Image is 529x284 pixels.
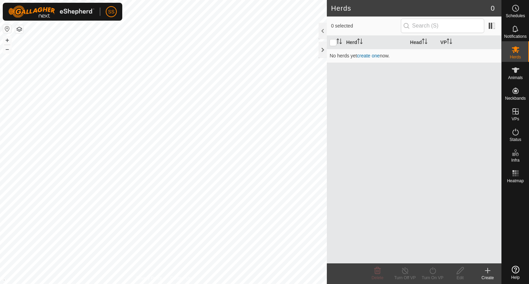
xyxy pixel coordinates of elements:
span: Neckbands [505,96,526,100]
span: Notifications [504,34,527,39]
span: Herds [510,55,521,59]
span: 0 [491,3,495,13]
p-sorticon: Activate to sort [357,40,363,45]
span: SS [108,8,115,15]
span: Heatmap [507,179,524,183]
input: Search (S) [401,19,484,33]
a: Privacy Policy [136,275,162,281]
th: VP [438,36,501,49]
a: Help [502,263,529,282]
span: 0 selected [331,22,401,30]
span: Status [509,138,521,142]
span: Help [511,275,520,280]
span: Delete [372,275,384,280]
div: Turn On VP [419,275,446,281]
th: Herd [343,36,407,49]
p-sorticon: Activate to sort [336,40,342,45]
span: Infra [511,158,519,162]
button: Map Layers [15,25,23,33]
div: Edit [446,275,474,281]
a: create one [357,53,380,58]
th: Head [407,36,438,49]
div: Turn Off VP [391,275,419,281]
a: Contact Us [170,275,190,281]
h2: Herds [331,4,491,12]
div: Create [474,275,501,281]
span: Animals [508,76,523,80]
p-sorticon: Activate to sort [422,40,427,45]
span: VPs [511,117,519,121]
span: Schedules [506,14,525,18]
button: + [3,36,11,44]
button: Reset Map [3,25,11,33]
img: Gallagher Logo [8,6,94,18]
button: – [3,45,11,53]
p-sorticon: Activate to sort [447,40,452,45]
td: No herds yet now. [327,49,501,63]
